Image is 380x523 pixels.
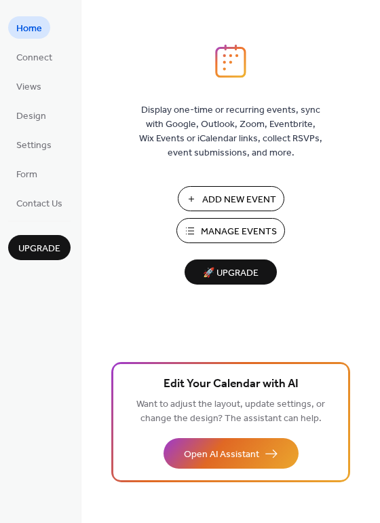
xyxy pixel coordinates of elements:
[193,264,269,283] span: 🚀 Upgrade
[164,438,299,469] button: Open AI Assistant
[16,139,52,153] span: Settings
[16,168,37,182] span: Form
[215,44,246,78] img: logo_icon.svg
[16,197,62,211] span: Contact Us
[16,22,42,36] span: Home
[202,193,276,207] span: Add New Event
[8,46,60,68] a: Connect
[8,104,54,126] a: Design
[8,16,50,39] a: Home
[176,218,285,243] button: Manage Events
[136,395,325,428] span: Want to adjust the layout, update settings, or change the design? The assistant can help.
[16,109,46,124] span: Design
[8,162,45,185] a: Form
[8,192,71,214] a: Contact Us
[184,448,259,462] span: Open AI Assistant
[16,51,52,65] span: Connect
[8,75,50,97] a: Views
[18,242,60,256] span: Upgrade
[8,133,60,156] a: Settings
[185,259,277,285] button: 🚀 Upgrade
[139,103,322,160] span: Display one-time or recurring events, sync with Google, Outlook, Zoom, Eventbrite, Wix Events or ...
[16,80,41,94] span: Views
[201,225,277,239] span: Manage Events
[164,375,299,394] span: Edit Your Calendar with AI
[8,235,71,260] button: Upgrade
[178,186,284,211] button: Add New Event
